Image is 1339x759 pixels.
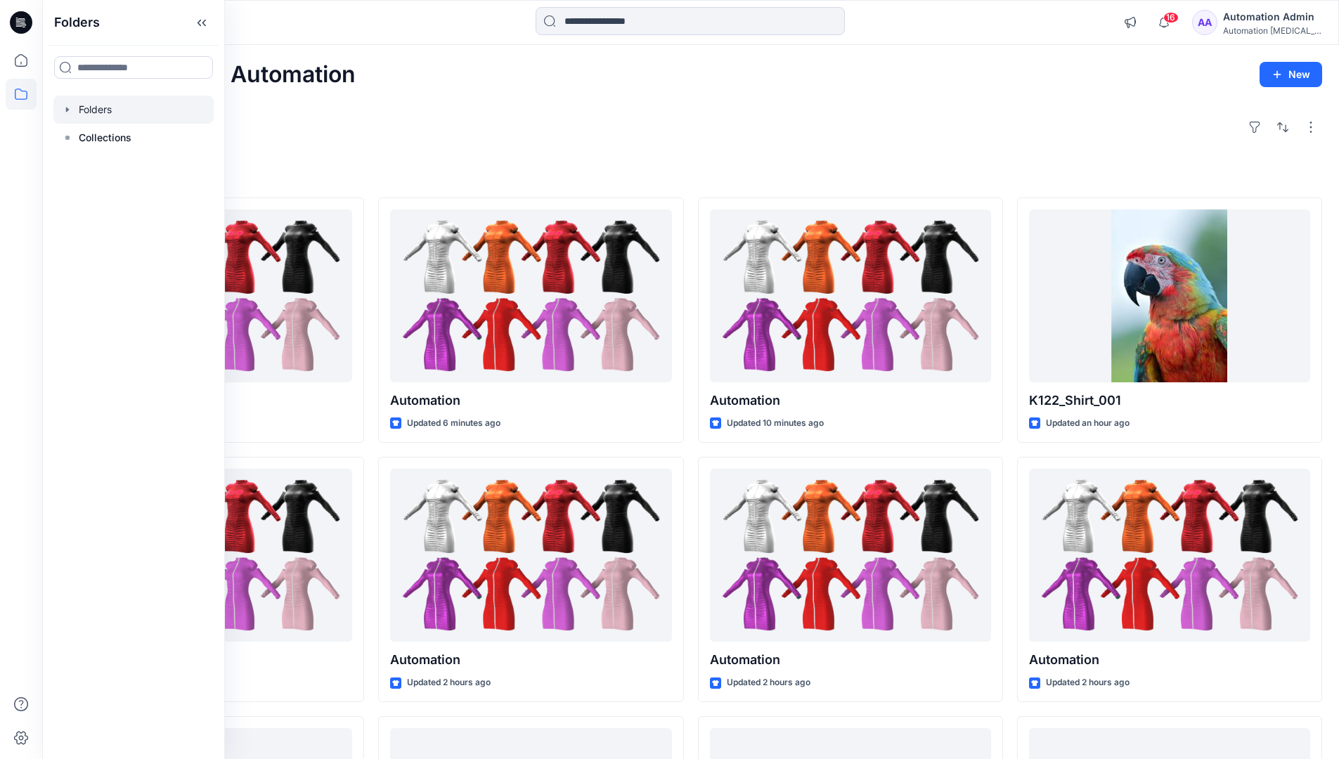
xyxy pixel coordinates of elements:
p: Updated 6 minutes ago [407,416,500,431]
div: Automation Admin [1223,8,1321,25]
div: Automation [MEDICAL_DATA]... [1223,25,1321,36]
p: Updated an hour ago [1046,416,1130,431]
p: Automation [710,650,991,670]
p: Collections [79,129,131,146]
a: Automation [390,469,671,642]
h4: Styles [59,167,1322,183]
button: New [1260,62,1322,87]
p: Updated 10 minutes ago [727,416,824,431]
a: Automation [1029,469,1310,642]
a: Automation [710,469,991,642]
a: Automation [710,209,991,383]
p: Updated 2 hours ago [407,675,491,690]
p: Updated 2 hours ago [727,675,810,690]
span: 16 [1163,12,1179,23]
p: Automation [710,391,991,410]
p: Automation [1029,650,1310,670]
p: Automation [390,391,671,410]
p: Updated 2 hours ago [1046,675,1130,690]
p: K122_Shirt_001 [1029,391,1310,410]
a: K122_Shirt_001 [1029,209,1310,383]
div: AA [1192,10,1217,35]
p: Automation [390,650,671,670]
a: Automation [390,209,671,383]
